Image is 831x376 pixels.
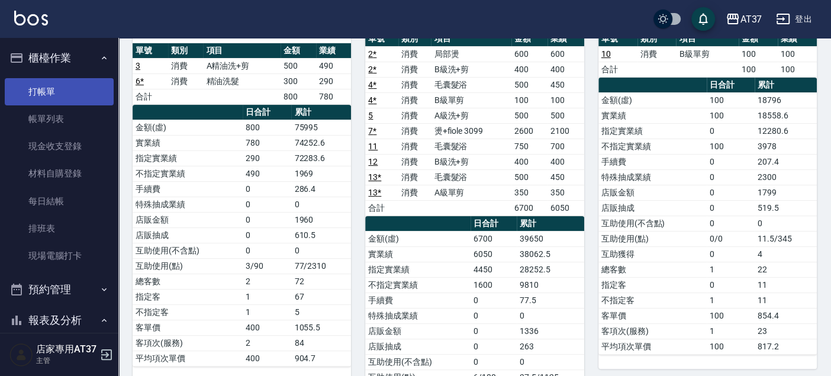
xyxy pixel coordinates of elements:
[365,308,470,323] td: 特殊抽成業績
[517,339,584,354] td: 263
[511,154,547,169] td: 400
[5,160,114,187] a: 材料自購登錄
[365,31,584,216] table: a dense table
[291,212,351,227] td: 1960
[243,212,291,227] td: 0
[431,62,511,77] td: B級洗+剪
[291,320,351,335] td: 1055.5
[36,343,96,355] h5: 店家專用AT37
[511,46,547,62] td: 600
[291,197,351,212] td: 0
[365,323,470,339] td: 店販金額
[598,293,707,308] td: 不指定客
[755,139,817,154] td: 3978
[598,108,707,123] td: 實業績
[471,323,517,339] td: 0
[707,185,755,200] td: 0
[431,77,511,92] td: 毛囊髮浴
[168,43,204,59] th: 類別
[598,31,637,47] th: 單號
[431,169,511,185] td: 毛囊髮浴
[243,227,291,243] td: 0
[598,339,707,354] td: 平均項次單價
[133,89,168,104] td: 合計
[511,123,547,139] td: 2600
[471,277,517,293] td: 1600
[133,197,243,212] td: 特殊抽成業績
[243,166,291,181] td: 490
[133,289,243,304] td: 指定客
[517,231,584,246] td: 39650
[755,277,817,293] td: 11
[471,354,517,369] td: 0
[691,7,715,31] button: save
[517,293,584,308] td: 77.5
[398,62,431,77] td: 消費
[755,262,817,277] td: 22
[133,243,243,258] td: 互助使用(不含點)
[316,89,352,104] td: 780
[517,216,584,232] th: 累計
[5,133,114,160] a: 現金收支登錄
[133,274,243,289] td: 總客數
[547,139,584,154] td: 700
[598,78,817,355] table: a dense table
[511,200,547,216] td: 6700
[243,135,291,150] td: 780
[707,78,755,93] th: 日合計
[771,8,817,30] button: 登出
[243,304,291,320] td: 1
[707,323,755,339] td: 1
[291,181,351,197] td: 286.4
[133,135,243,150] td: 實業績
[707,216,755,231] td: 0
[471,262,517,277] td: 4450
[755,185,817,200] td: 1799
[398,185,431,200] td: 消費
[707,277,755,293] td: 0
[5,215,114,242] a: 排班表
[291,227,351,243] td: 610.5
[133,351,243,366] td: 平均項次單價
[778,31,817,47] th: 業績
[365,339,470,354] td: 店販抽成
[316,58,352,73] td: 490
[739,46,778,62] td: 100
[598,246,707,262] td: 互助獲得
[676,46,739,62] td: B級單剪
[598,139,707,154] td: 不指定實業績
[133,227,243,243] td: 店販抽成
[243,335,291,351] td: 2
[517,308,584,323] td: 0
[755,339,817,354] td: 817.2
[707,154,755,169] td: 0
[547,185,584,200] td: 350
[5,78,114,105] a: 打帳單
[243,105,291,120] th: 日合計
[511,77,547,92] td: 500
[5,188,114,215] a: 每日結帳
[281,73,316,89] td: 300
[133,258,243,274] td: 互助使用(點)
[598,216,707,231] td: 互助使用(不含點)
[778,62,817,77] td: 100
[707,231,755,246] td: 0/0
[291,351,351,366] td: 904.7
[547,77,584,92] td: 450
[133,43,168,59] th: 單號
[707,169,755,185] td: 0
[547,154,584,169] td: 400
[133,43,351,105] table: a dense table
[511,108,547,123] td: 500
[740,12,762,27] div: AT37
[471,246,517,262] td: 6050
[133,304,243,320] td: 不指定客
[243,258,291,274] td: 3/90
[316,73,352,89] td: 290
[281,43,316,59] th: 金額
[547,108,584,123] td: 500
[133,120,243,135] td: 金額(虛)
[365,231,470,246] td: 金額(虛)
[471,293,517,308] td: 0
[243,243,291,258] td: 0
